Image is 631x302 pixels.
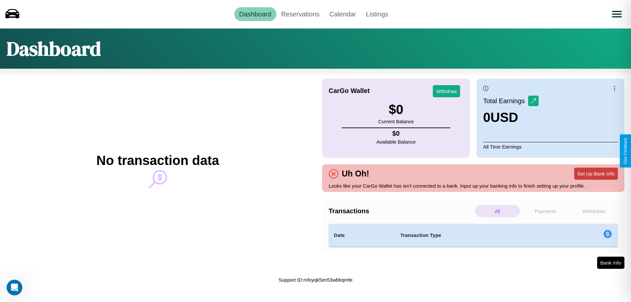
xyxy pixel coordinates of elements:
[329,207,473,215] h4: Transactions
[433,85,460,97] button: Withdraw
[7,35,101,62] h1: Dashboard
[608,5,626,23] button: Open menu
[278,275,352,284] p: Support ID: mfxyqk5im53wbbqmfe
[234,7,276,21] a: Dashboard
[329,87,370,95] h4: CarGo Wallet
[400,231,549,239] h4: Transaction Type
[329,181,618,190] p: Looks like your CarGo Wallet has isn't connected to a bank. Input up your banking info to finish ...
[324,7,361,21] a: Calendar
[334,231,390,239] h4: Date
[7,280,22,295] iframe: Intercom live chat
[523,205,568,217] p: Payments
[574,168,618,180] button: Set Up Bank Info
[96,153,219,168] h2: No transaction data
[361,7,393,21] a: Listings
[571,205,616,217] p: Withdraws
[483,95,528,107] p: Total Earnings
[329,224,618,247] table: simple table
[276,7,325,21] a: Reservations
[377,130,416,137] h4: $ 0
[378,117,414,126] p: Current Balance
[377,137,416,146] p: Available Balance
[378,102,414,117] h3: $ 0
[623,138,628,164] div: Give Feedback
[475,205,520,217] p: All
[483,110,539,125] h3: 0 USD
[597,257,624,269] button: Bank Info
[483,142,618,151] p: All Time Earnings
[339,169,372,178] h4: Uh Oh!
